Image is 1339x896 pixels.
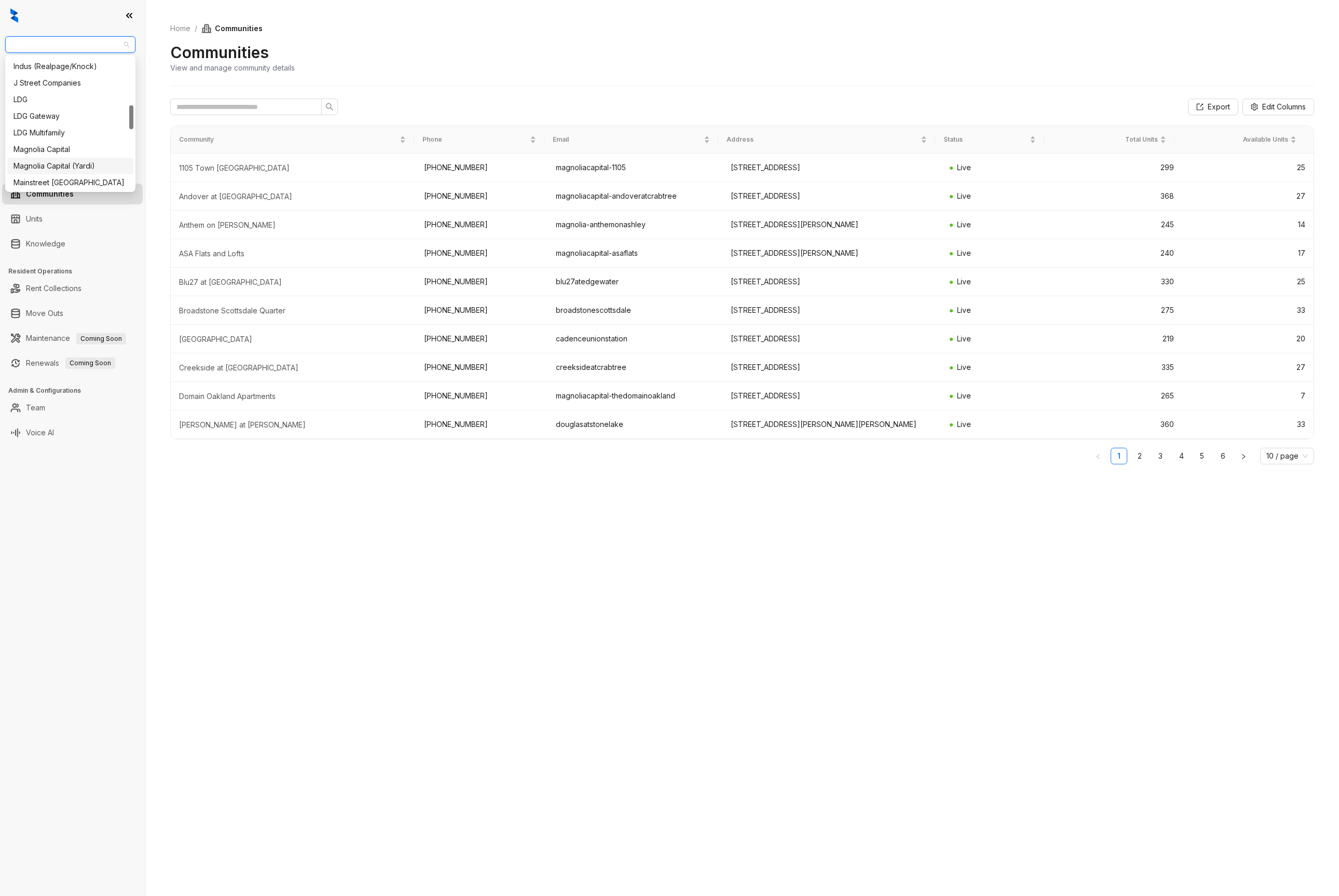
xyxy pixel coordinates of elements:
[416,410,547,439] td: [PHONE_NUMBER]
[7,158,133,174] div: Magnolia Capital (Yardi)
[722,353,941,382] td: [STREET_ADDRESS]
[26,209,43,229] a: Units
[8,267,145,276] h3: Resident Operations
[1215,448,1231,464] a: 6
[179,220,407,230] div: Anthem on Ashley
[2,397,143,418] li: Team
[1235,448,1252,464] button: right
[1182,154,1314,182] td: 25
[1051,325,1182,353] td: 219
[2,114,143,135] li: Leasing
[1196,103,1204,111] span: export
[1194,448,1210,464] a: 5
[10,8,18,23] img: logo
[179,249,407,259] div: ASA Flats and Lofts
[1188,99,1238,115] button: Export
[195,23,197,34] li: /
[1174,126,1305,154] th: Available Units
[718,126,936,154] th: Address
[2,303,143,324] li: Move Outs
[544,126,718,154] th: Email
[1235,448,1252,464] li: Next Page
[416,268,547,296] td: [PHONE_NUMBER]
[1262,101,1306,113] span: Edit Columns
[13,111,127,122] div: LDG Gateway
[76,333,126,344] span: Coming Soon
[2,233,143,254] li: Knowledge
[26,397,45,418] a: Team
[1182,296,1314,325] td: 33
[935,126,1044,154] th: Status
[548,268,722,296] td: blu27atedgewater
[8,386,145,395] h3: Admin & Configurations
[422,135,528,145] span: Phone
[13,94,127,105] div: LDG
[957,191,971,200] span: Live
[548,239,722,268] td: magnoliacapital-asaflats
[957,420,971,429] span: Live
[957,249,971,257] span: Live
[1044,126,1174,154] th: Total Units
[1051,182,1182,211] td: 368
[957,363,971,371] span: Live
[1090,448,1106,464] button: left
[1095,453,1101,460] span: left
[2,353,143,374] li: Renewals
[1251,103,1258,111] span: setting
[13,177,127,188] div: Mainstreet [GEOGRAPHIC_DATA]
[722,239,941,268] td: [STREET_ADDRESS][PERSON_NAME]
[7,108,133,125] div: LDG Gateway
[1208,101,1230,113] span: Export
[957,306,971,314] span: Live
[7,58,133,75] div: Indus (Realpage/Knock)
[414,126,544,154] th: Phone
[1090,448,1106,464] li: Previous Page
[2,422,143,443] li: Voice AI
[26,278,81,299] a: Rent Collections
[179,334,407,344] div: Cadence Union Station
[26,303,63,324] a: Move Outs
[1053,135,1158,145] span: Total Units
[179,277,407,287] div: Blu27 at Edgewater
[548,182,722,211] td: magnoliacapital-andoveratcrabtree
[957,391,971,400] span: Live
[170,43,269,62] h2: Communities
[1182,268,1314,296] td: 25
[1131,448,1148,464] li: 2
[26,353,115,374] a: RenewalsComing Soon
[7,125,133,141] div: LDG Multifamily
[416,239,547,268] td: [PHONE_NUMBER]
[26,184,74,204] a: Communities
[13,144,127,155] div: Magnolia Capital
[1132,448,1147,464] a: 2
[1182,325,1314,353] td: 20
[722,211,941,239] td: [STREET_ADDRESS][PERSON_NAME]
[1182,211,1314,239] td: 14
[416,382,547,410] td: [PHONE_NUMBER]
[13,61,127,72] div: Indus (Realpage/Knock)
[1182,353,1314,382] td: 27
[957,220,971,229] span: Live
[1051,211,1182,239] td: 245
[1182,182,1314,211] td: 27
[179,391,407,402] div: Domain Oakland Apartments
[553,135,702,145] span: Email
[170,62,295,73] div: View and manage community details
[179,163,407,173] div: 1105 Town Brookhaven
[957,277,971,286] span: Live
[1152,448,1169,464] li: 3
[201,23,263,34] span: Communities
[548,154,722,182] td: magnoliacapital-1105
[722,268,941,296] td: [STREET_ADDRESS]
[325,103,334,111] span: search
[416,211,547,239] td: [PHONE_NUMBER]
[957,163,971,172] span: Live
[1111,448,1127,464] a: 1
[548,410,722,439] td: douglasatstonelake
[2,209,143,229] li: Units
[1182,239,1314,268] td: 17
[416,325,547,353] td: [PHONE_NUMBER]
[179,363,407,373] div: Creekside at Crabtree
[548,296,722,325] td: broadstonescottsdale
[7,91,133,108] div: LDG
